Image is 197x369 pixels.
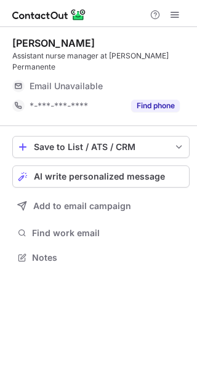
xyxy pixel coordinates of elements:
[12,249,190,266] button: Notes
[12,7,86,22] img: ContactOut v5.3.10
[12,50,190,73] div: Assistant nurse manager at [PERSON_NAME] Permanente
[34,142,168,152] div: Save to List / ATS / CRM
[33,201,131,211] span: Add to email campaign
[12,136,190,158] button: save-profile-one-click
[12,37,95,49] div: [PERSON_NAME]
[32,252,185,263] span: Notes
[12,224,190,242] button: Find work email
[12,195,190,217] button: Add to email campaign
[32,228,185,239] span: Find work email
[30,81,103,92] span: Email Unavailable
[131,100,180,112] button: Reveal Button
[34,172,165,181] span: AI write personalized message
[12,165,190,188] button: AI write personalized message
